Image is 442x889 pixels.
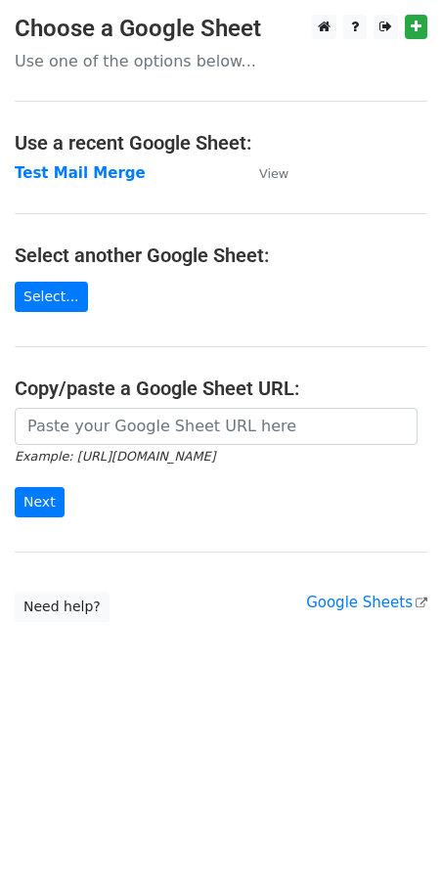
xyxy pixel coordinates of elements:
[15,592,110,622] a: Need help?
[15,282,88,312] a: Select...
[240,164,288,182] a: View
[15,449,215,464] small: Example: [URL][DOMAIN_NAME]
[15,377,427,400] h4: Copy/paste a Google Sheet URL:
[15,51,427,71] p: Use one of the options below...
[259,166,288,181] small: View
[15,244,427,267] h4: Select another Google Sheet:
[15,131,427,155] h4: Use a recent Google Sheet:
[15,487,65,517] input: Next
[15,408,418,445] input: Paste your Google Sheet URL here
[306,594,427,611] a: Google Sheets
[15,15,427,43] h3: Choose a Google Sheet
[15,164,146,182] a: Test Mail Merge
